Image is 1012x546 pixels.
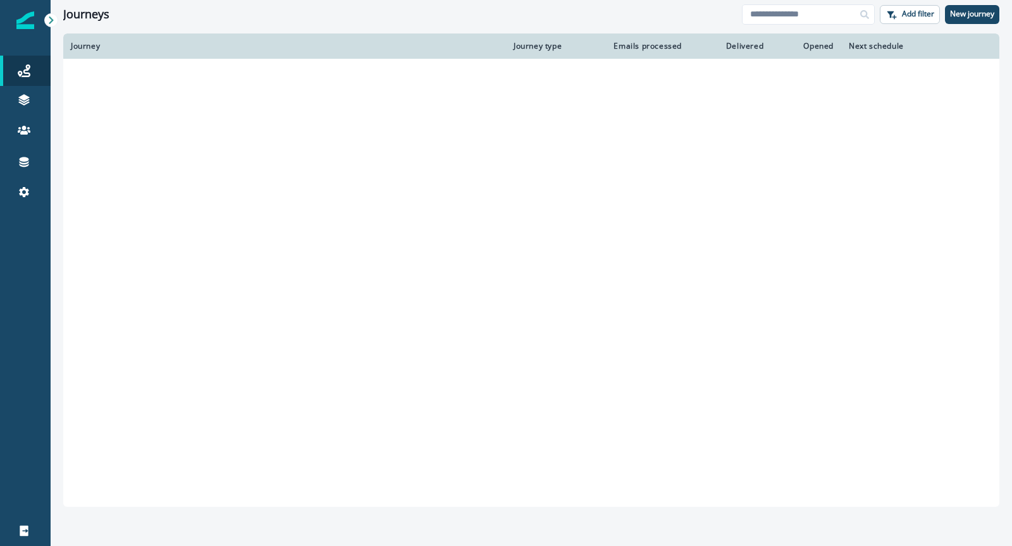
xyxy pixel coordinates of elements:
[849,41,960,51] div: Next schedule
[950,9,994,18] p: New journey
[779,41,834,51] div: Opened
[63,8,109,21] h1: Journeys
[697,41,763,51] div: Delivered
[902,9,934,18] p: Add filter
[880,5,940,24] button: Add filter
[16,11,34,29] img: Inflection
[945,5,999,24] button: New journey
[71,41,498,51] div: Journey
[514,41,593,51] div: Journey type
[608,41,682,51] div: Emails processed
